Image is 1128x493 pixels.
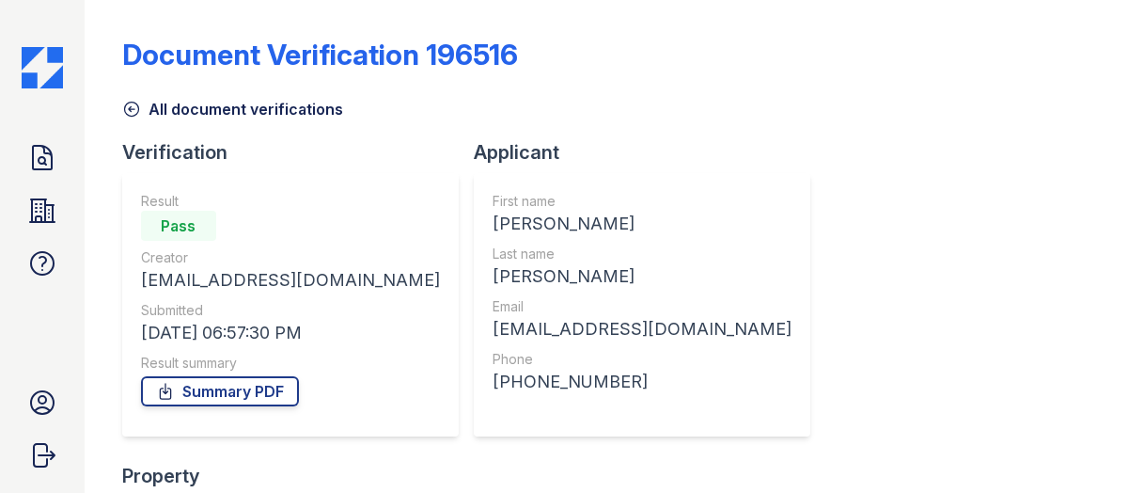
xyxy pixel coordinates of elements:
[141,211,216,241] div: Pass
[122,463,403,489] div: Property
[493,350,791,369] div: Phone
[493,369,791,395] div: [PHONE_NUMBER]
[122,98,343,120] a: All document verifications
[493,263,791,290] div: [PERSON_NAME]
[141,301,440,320] div: Submitted
[474,139,825,166] div: Applicant
[493,245,791,263] div: Last name
[141,248,440,267] div: Creator
[493,192,791,211] div: First name
[493,211,791,237] div: [PERSON_NAME]
[493,297,791,316] div: Email
[141,376,299,406] a: Summary PDF
[122,38,518,72] div: Document Verification 196516
[141,320,440,346] div: [DATE] 06:57:30 PM
[141,354,440,373] div: Result summary
[141,267,440,294] div: [EMAIL_ADDRESS][DOMAIN_NAME]
[493,316,791,342] div: [EMAIL_ADDRESS][DOMAIN_NAME]
[122,139,474,166] div: Verification
[141,192,440,211] div: Result
[22,47,63,88] img: CE_Icon_Blue-c292c112584629df590d857e76928e9f676e5b41ef8f769ba2f05ee15b207248.png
